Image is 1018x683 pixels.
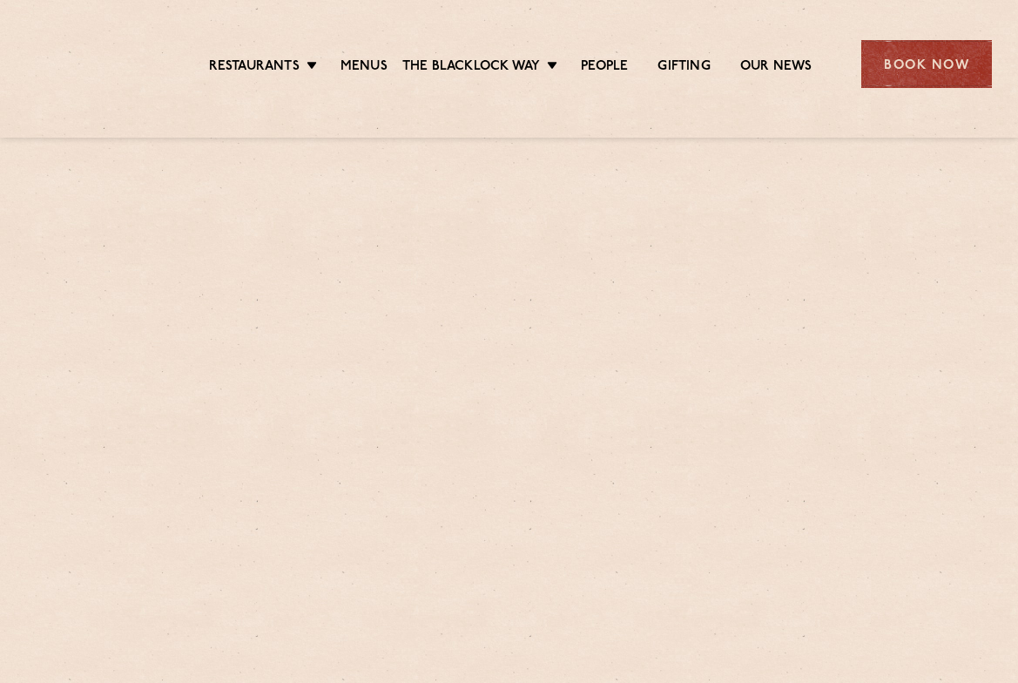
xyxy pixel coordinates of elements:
[740,58,812,78] a: Our News
[209,58,300,78] a: Restaurants
[581,58,628,78] a: People
[26,17,168,112] img: svg%3E
[657,58,710,78] a: Gifting
[861,40,992,88] div: Book Now
[402,58,540,78] a: The Blacklock Way
[340,58,388,78] a: Menus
